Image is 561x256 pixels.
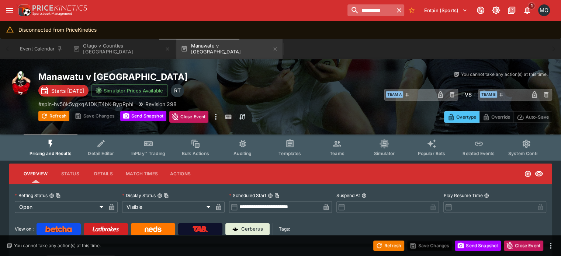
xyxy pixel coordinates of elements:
[16,3,31,18] img: PriceKinetics Logo
[278,151,301,156] span: Templates
[24,134,537,161] div: Event type filters
[444,111,552,123] div: Start From
[120,165,164,183] button: Match Times
[91,84,168,97] button: Simulator Prices Available
[232,226,238,232] img: Cerberus
[420,4,472,16] button: Select Tenant
[56,193,61,198] button: Copy To Clipboard
[524,170,531,178] svg: Open
[38,111,69,121] button: Refresh
[536,2,552,18] button: Matt Oliver
[18,165,53,183] button: Overview
[53,165,87,183] button: Status
[241,225,263,233] p: Cerberus
[456,113,476,121] p: Overtype
[373,241,404,251] button: Refresh
[9,71,32,95] img: rugby_union.png
[169,111,209,123] button: Close Event
[122,201,213,213] div: Visible
[88,151,114,156] span: Detail Editor
[211,111,220,123] button: more
[505,4,518,17] button: Documentation
[120,111,166,121] button: Send Snapshot
[32,12,72,15] img: Sportsbook Management
[489,4,503,17] button: Toggle light/dark mode
[3,4,16,17] button: open drawer
[406,4,418,16] button: No Bookmarks
[87,165,120,183] button: Details
[279,223,290,235] label: Tags:
[374,151,395,156] span: Simulator
[463,151,495,156] span: Related Events
[520,4,534,17] button: Notifications
[534,169,543,178] svg: Visible
[182,151,209,156] span: Bulk Actions
[38,100,134,108] p: Copy To Clipboard
[361,193,367,198] button: Suspend At
[157,193,162,198] button: Display StatusCopy To Clipboard
[145,100,177,108] p: Revision 298
[15,39,67,59] button: Event Calendar
[164,193,169,198] button: Copy To Clipboard
[14,242,101,249] p: You cannot take any action(s) at this time.
[443,192,482,199] p: Play Resume Time
[122,192,156,199] p: Display Status
[45,226,72,232] img: Betcha
[504,241,543,251] button: Close Event
[538,4,550,16] div: Matt Oliver
[92,226,119,232] img: Ladbrokes
[15,192,48,199] p: Betting Status
[225,223,270,235] a: Cerberus
[145,226,161,232] img: Neds
[131,151,165,156] span: InPlay™ Trading
[330,151,344,156] span: Teams
[386,91,403,98] span: Team A
[38,71,338,83] h2: Copy To Clipboard
[268,193,273,198] button: Scheduled StartCopy To Clipboard
[444,111,479,123] button: Overtype
[193,226,208,232] img: TabNZ
[461,91,475,98] h6: - VS -
[15,223,34,235] label: View on :
[69,39,175,59] button: Otago v Counties [GEOGRAPHIC_DATA]
[528,2,536,10] span: 1
[455,241,501,251] button: Send Snapshot
[171,84,184,97] div: Richard Tatton
[513,111,552,123] button: Auto-Save
[18,23,97,36] div: Disconnected from PriceKinetics
[480,91,497,98] span: Team B
[164,165,197,183] button: Actions
[347,4,394,16] input: search
[15,201,106,213] div: Open
[526,113,549,121] p: Auto-Save
[546,241,555,250] button: more
[508,151,544,156] span: System Controls
[484,193,489,198] button: Play Resume Time
[479,111,513,123] button: Override
[491,113,510,121] p: Override
[30,151,72,156] span: Pricing and Results
[418,151,445,156] span: Popular Bets
[461,71,548,78] p: You cannot take any action(s) at this time.
[274,193,280,198] button: Copy To Clipboard
[229,192,266,199] p: Scheduled Start
[474,4,487,17] button: Connected to PK
[336,192,360,199] p: Suspend At
[32,5,87,11] img: PriceKinetics
[176,39,283,59] button: Manawatu v [GEOGRAPHIC_DATA]
[233,151,252,156] span: Auditing
[51,87,84,95] p: Starts [DATE]
[49,193,54,198] button: Betting StatusCopy To Clipboard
